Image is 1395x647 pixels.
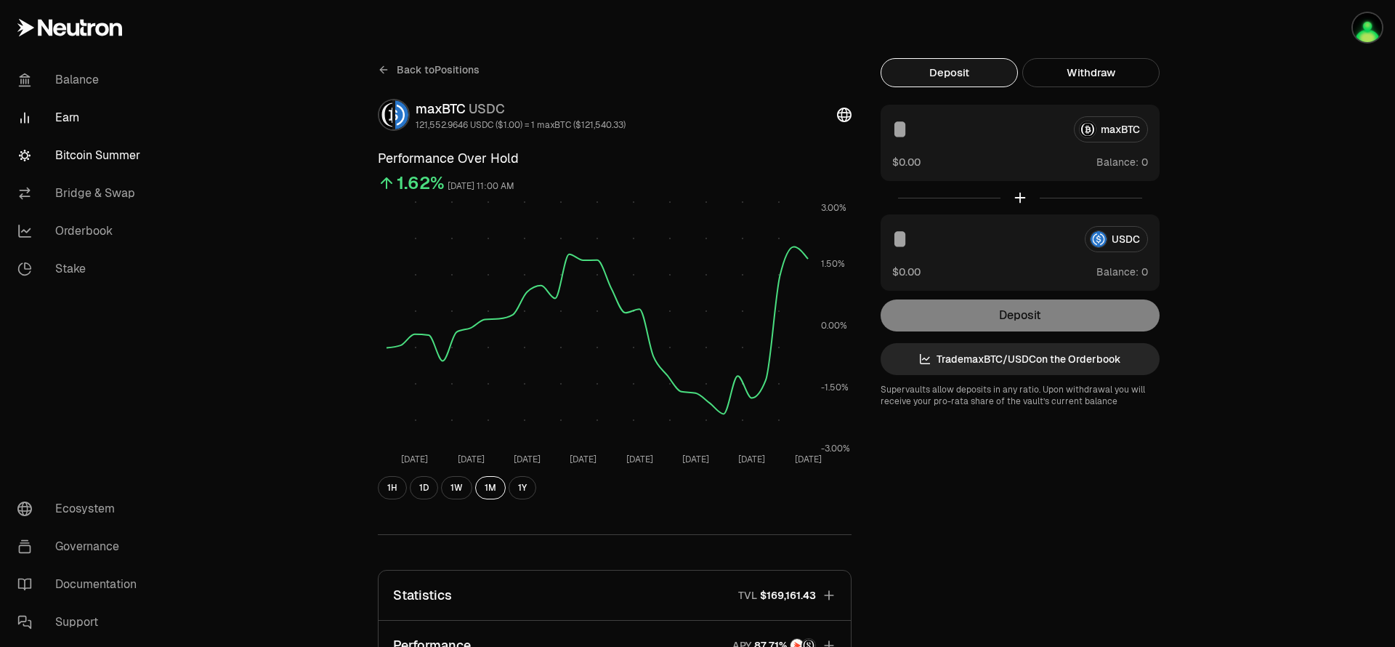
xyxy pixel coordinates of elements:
[821,258,845,270] tspan: 1.50%
[821,443,850,454] tspan: -3.00%
[760,588,816,603] span: $169,161.43
[379,571,851,620] button: StatisticsTVL$169,161.43
[738,454,765,465] tspan: [DATE]
[881,58,1018,87] button: Deposit
[6,61,157,99] a: Balance
[514,454,541,465] tspan: [DATE]
[1096,155,1139,169] span: Balance:
[509,476,536,499] button: 1Y
[821,202,846,214] tspan: 3.00%
[469,100,505,117] span: USDC
[626,454,653,465] tspan: [DATE]
[821,382,849,393] tspan: -1.50%
[448,178,514,195] div: [DATE] 11:00 AM
[378,476,407,499] button: 1H
[1353,13,1382,42] img: SSYC 0992
[416,119,626,131] div: 121,552.9646 USDC ($1.00) = 1 maxBTC ($121,540.33)
[401,454,428,465] tspan: [DATE]
[6,137,157,174] a: Bitcoin Summer
[441,476,472,499] button: 1W
[892,154,921,169] button: $0.00
[570,454,597,465] tspan: [DATE]
[6,603,157,641] a: Support
[738,588,757,603] p: TVL
[682,454,709,465] tspan: [DATE]
[892,264,921,279] button: $0.00
[397,172,445,195] div: 1.62%
[393,585,452,606] p: Statistics
[378,148,852,169] h3: Performance Over Hold
[410,476,438,499] button: 1D
[458,454,485,465] tspan: [DATE]
[6,528,157,566] a: Governance
[6,250,157,288] a: Stake
[795,454,822,465] tspan: [DATE]
[475,476,506,499] button: 1M
[416,99,626,119] div: maxBTC
[6,566,157,603] a: Documentation
[1022,58,1160,87] button: Withdraw
[6,212,157,250] a: Orderbook
[6,490,157,528] a: Ecosystem
[378,58,480,81] a: Back toPositions
[6,99,157,137] a: Earn
[379,100,392,129] img: maxBTC Logo
[6,174,157,212] a: Bridge & Swap
[881,343,1160,375] a: TrademaxBTC/USDCon the Orderbook
[881,384,1160,407] p: Supervaults allow deposits in any ratio. Upon withdrawal you will receive your pro-rata share of ...
[397,63,480,77] span: Back to Positions
[821,320,847,331] tspan: 0.00%
[1096,265,1139,279] span: Balance:
[395,100,408,129] img: USDC Logo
